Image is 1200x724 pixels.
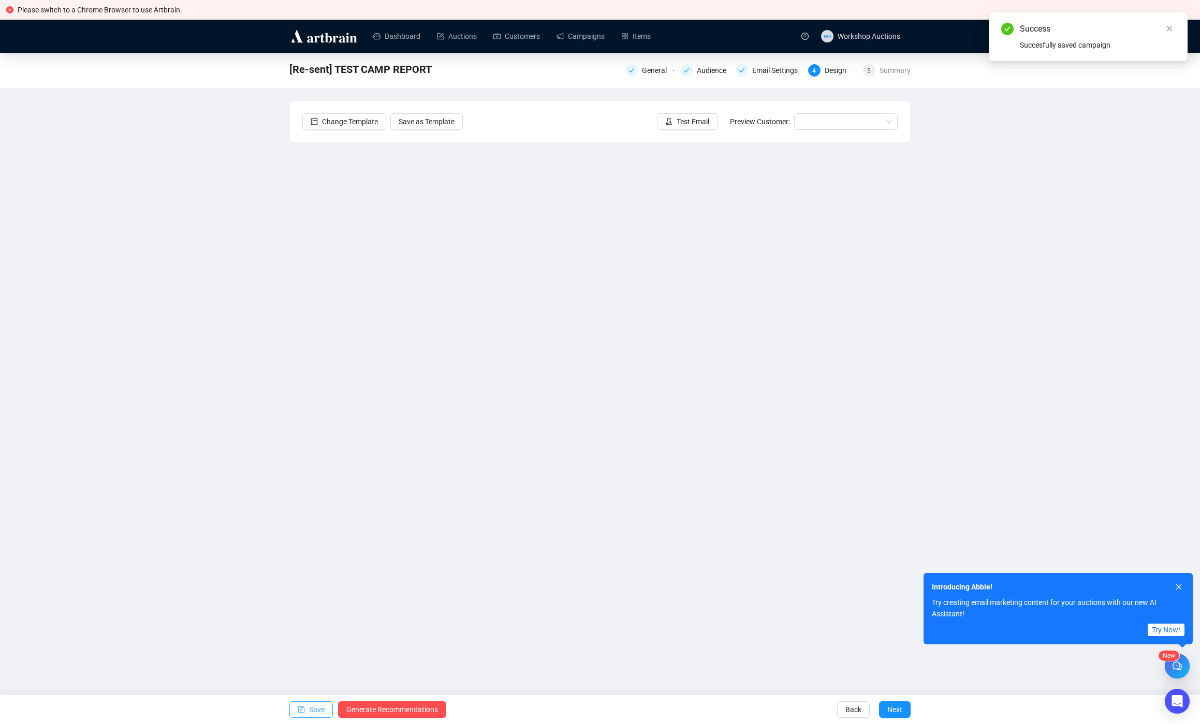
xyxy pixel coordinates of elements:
sup: New [1159,651,1179,661]
span: Generate Recommendations [346,695,438,724]
div: Email Settings [752,64,804,77]
span: Workshop Auctions [838,32,900,40]
div: Please switch to a Chrome Browser to use Artbrain. [18,4,1194,16]
a: Close [1164,23,1175,34]
span: Test Email [677,116,709,127]
a: Dashboard [373,23,420,50]
button: Try Now! [1148,624,1184,636]
button: New [1165,654,1190,678]
span: Back [845,695,861,724]
button: Generate Recommendations [338,701,446,718]
div: Success [1020,23,1175,35]
div: Summary [880,64,911,77]
div: Audience [697,64,733,77]
span: comment [1173,661,1182,671]
span: check-circle [1001,23,1014,35]
button: Save [289,701,333,718]
span: WA [823,32,831,40]
a: question-circle [795,20,815,52]
span: question-circle [801,33,809,40]
div: Audience [680,64,729,77]
span: Change Template [322,116,378,127]
span: close [1175,583,1182,590]
div: General [625,64,674,77]
button: Change Template [302,113,386,130]
a: Auctions [437,23,477,50]
span: check [739,67,745,73]
div: Try creating email marketing content for your auctions with our new AI Assistant! [924,597,1193,619]
a: Customers [493,23,540,50]
span: 5 [867,67,871,75]
span: Next [887,695,902,724]
button: Back [837,701,870,718]
span: close-circle [6,6,13,13]
span: check [628,67,635,73]
span: layout [311,118,318,125]
span: 4 [812,67,816,75]
span: close [1166,25,1173,32]
div: Email Settings [736,64,802,77]
div: Open Intercom Messenger [1165,689,1190,714]
a: Campaigns [557,23,605,50]
div: 4Design [808,64,857,77]
button: Test Email [657,113,718,130]
div: 5Summary [863,64,911,77]
span: [Re-sent] TEST CAMP REPORT [289,61,432,78]
span: save [298,706,305,713]
span: Save [309,695,325,724]
a: Items [621,23,651,50]
span: Save as Template [399,116,455,127]
span: Try Now! [1152,624,1180,636]
img: logo [289,28,359,45]
div: Introducing Abbie! [932,581,1173,593]
button: Save as Template [390,113,463,130]
div: General [642,64,673,77]
span: check [683,67,690,73]
div: Design [825,64,853,77]
span: experiment [665,118,672,125]
span: Preview Customer: [730,117,790,126]
button: Next [879,701,911,718]
button: close [1173,581,1184,593]
div: Succesfully saved campaign [1020,39,1175,51]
